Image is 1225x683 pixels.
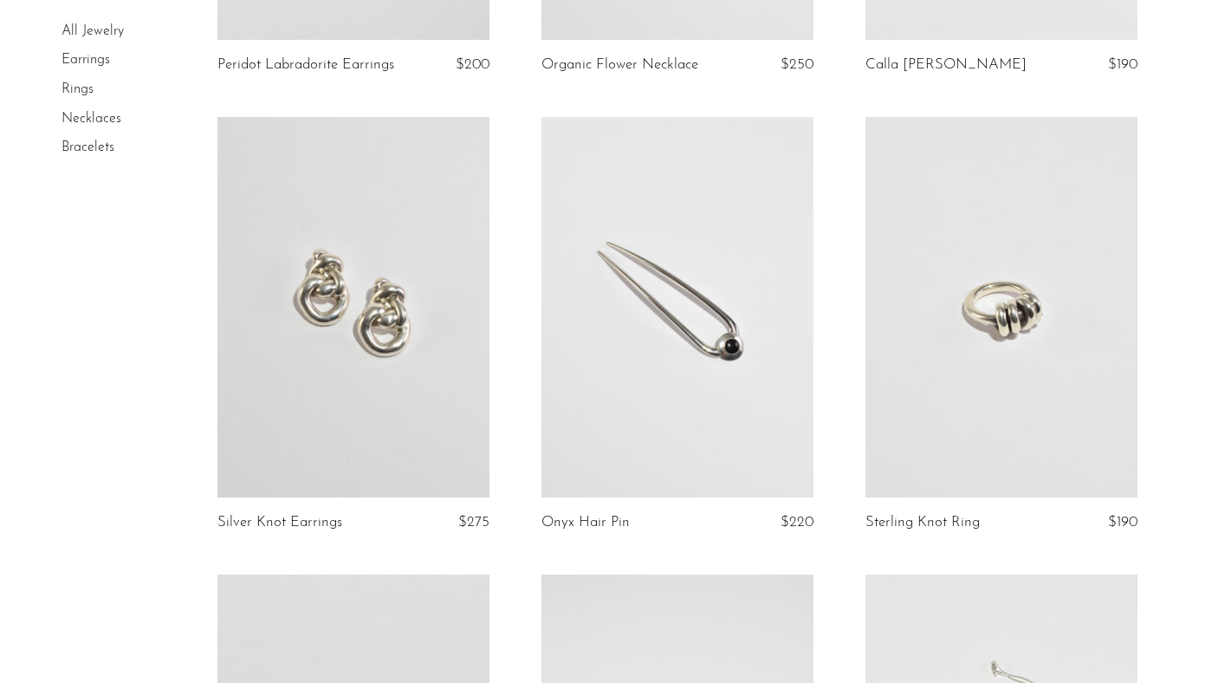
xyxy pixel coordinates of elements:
[62,54,110,68] a: Earrings
[1108,57,1137,72] span: $190
[541,515,630,530] a: Onyx Hair Pin
[781,57,813,72] span: $250
[458,515,489,530] span: $275
[456,57,489,72] span: $200
[865,57,1027,73] a: Calla [PERSON_NAME]
[62,140,114,154] a: Bracelets
[217,515,342,530] a: Silver Knot Earrings
[781,515,813,530] span: $220
[1108,515,1137,530] span: $190
[62,112,121,126] a: Necklaces
[541,57,698,73] a: Organic Flower Necklace
[217,57,394,73] a: Peridot Labradorite Earrings
[62,82,94,96] a: Rings
[865,515,980,530] a: Sterling Knot Ring
[62,24,124,38] a: All Jewelry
